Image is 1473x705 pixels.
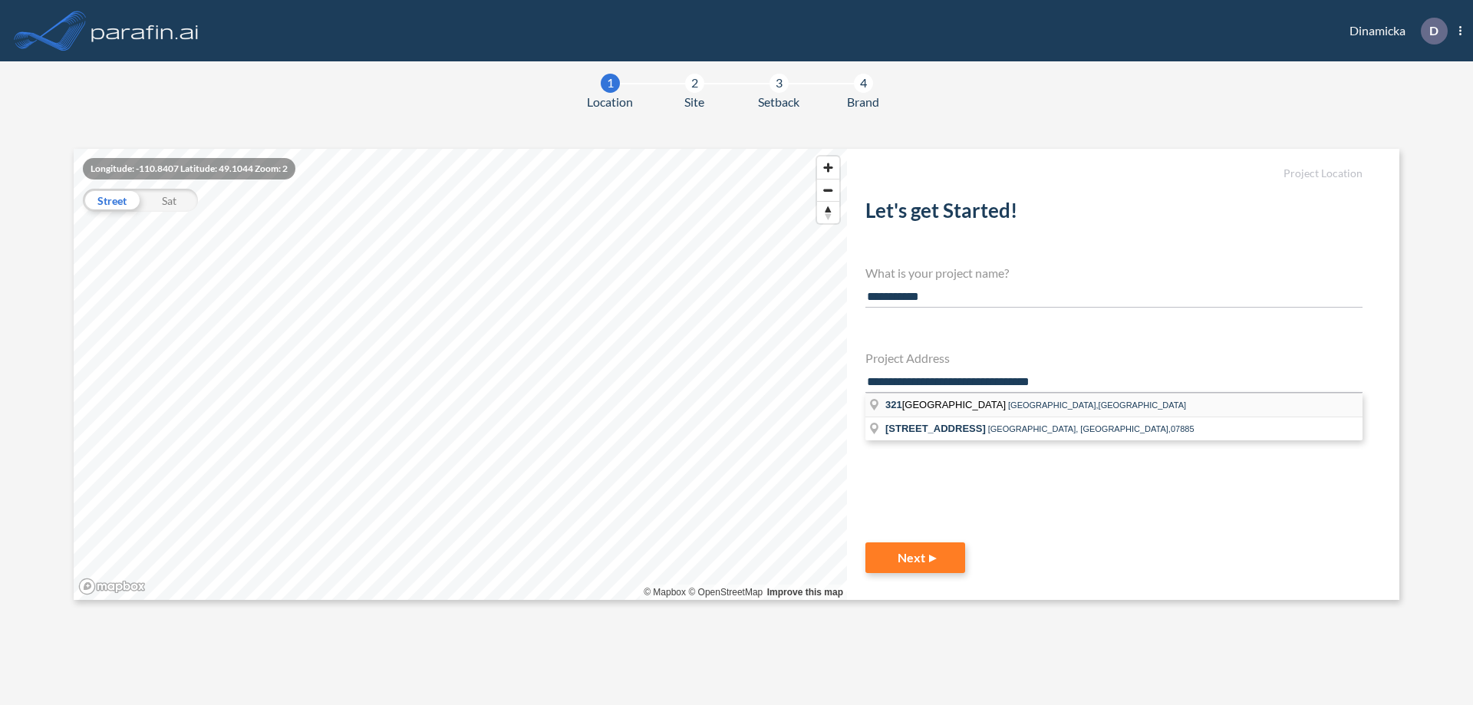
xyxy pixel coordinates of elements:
h4: Project Address [865,351,1363,365]
h5: Project Location [865,167,1363,180]
canvas: Map [74,149,847,600]
div: 3 [769,74,789,93]
div: Street [83,189,140,212]
a: OpenStreetMap [688,587,763,598]
div: Sat [140,189,198,212]
span: Setback [758,93,799,111]
span: Location [587,93,633,111]
p: D [1429,24,1438,38]
span: Brand [847,93,879,111]
span: 321 [885,399,902,410]
a: Mapbox [644,587,686,598]
div: 4 [854,74,873,93]
span: Site [684,93,704,111]
a: Mapbox homepage [78,578,146,595]
a: Improve this map [767,587,843,598]
span: Reset bearing to north [817,202,839,223]
span: [GEOGRAPHIC_DATA], [GEOGRAPHIC_DATA],07885 [988,424,1195,433]
div: Longitude: -110.8407 Latitude: 49.1044 Zoom: 2 [83,158,295,180]
div: 1 [601,74,620,93]
span: [GEOGRAPHIC_DATA] [885,399,1008,410]
span: [GEOGRAPHIC_DATA],[GEOGRAPHIC_DATA] [1008,400,1186,410]
img: logo [88,15,202,46]
button: Zoom out [817,179,839,201]
span: [STREET_ADDRESS] [885,423,986,434]
h4: What is your project name? [865,265,1363,280]
button: Zoom in [817,156,839,179]
span: Zoom out [817,180,839,201]
div: Dinamicka [1326,18,1461,44]
h2: Let's get Started! [865,199,1363,229]
button: Next [865,542,965,573]
div: 2 [685,74,704,93]
button: Reset bearing to north [817,201,839,223]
